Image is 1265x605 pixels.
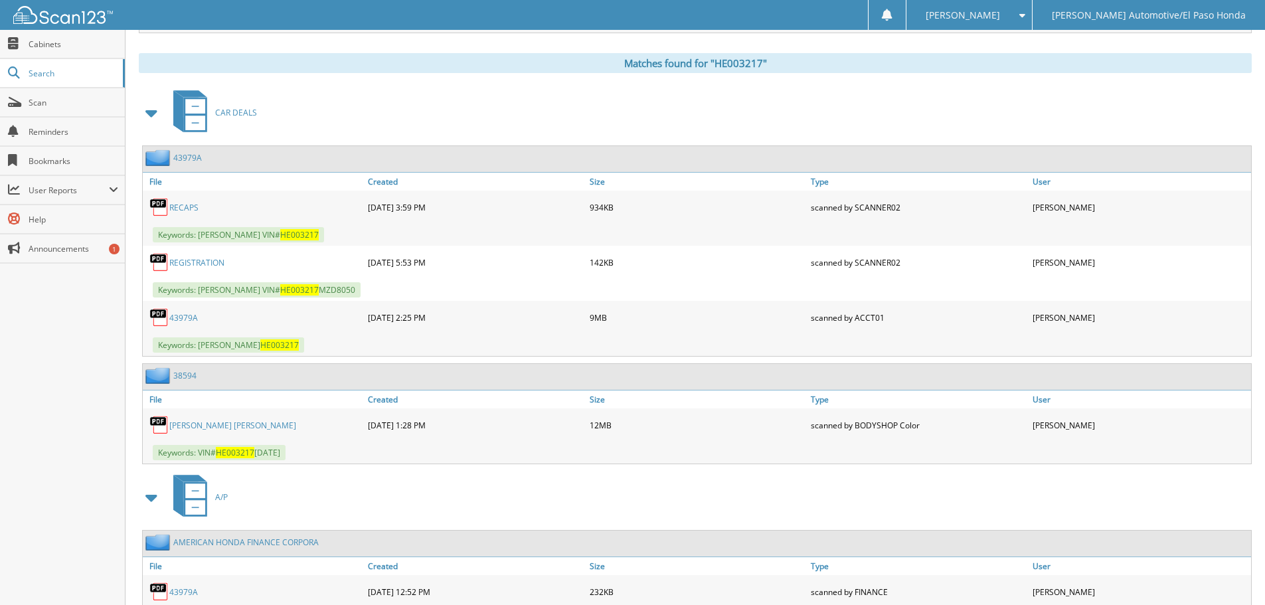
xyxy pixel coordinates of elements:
[1029,249,1251,276] div: [PERSON_NAME]
[29,97,118,108] span: Scan
[365,304,586,331] div: [DATE] 2:25 PM
[1029,194,1251,220] div: [PERSON_NAME]
[586,249,808,276] div: 142KB
[365,578,586,605] div: [DATE] 12:52 PM
[1029,557,1251,575] a: User
[145,149,173,166] img: folder2.png
[1199,541,1265,605] iframe: Chat Widget
[169,312,198,323] a: 43979A
[153,337,304,353] span: Keywords: [PERSON_NAME]
[149,307,169,327] img: PDF.png
[586,578,808,605] div: 232KB
[280,284,319,296] span: HE003217
[216,447,254,458] span: HE003217
[149,415,169,435] img: PDF.png
[169,257,224,268] a: REGISTRATION
[29,126,118,137] span: Reminders
[143,390,365,408] a: File
[365,557,586,575] a: Created
[165,471,228,523] a: A/P
[29,68,116,79] span: Search
[1029,578,1251,605] div: [PERSON_NAME]
[1052,11,1246,19] span: [PERSON_NAME] Automotive/El Paso Honda
[153,445,286,460] span: Keywords: VIN# [DATE]
[586,194,808,220] div: 934KB
[29,185,109,196] span: User Reports
[586,304,808,331] div: 9MB
[143,557,365,575] a: File
[29,39,118,50] span: Cabinets
[173,537,319,548] a: AMERICAN HONDA FINANCE CORPORA
[365,249,586,276] div: [DATE] 5:53 PM
[149,582,169,602] img: PDF.png
[926,11,1000,19] span: [PERSON_NAME]
[29,214,118,225] span: Help
[143,173,365,191] a: File
[365,412,586,438] div: [DATE] 1:28 PM
[807,578,1029,605] div: scanned by FINANCE
[365,194,586,220] div: [DATE] 3:59 PM
[807,304,1029,331] div: scanned by ACCT01
[365,173,586,191] a: Created
[807,390,1029,408] a: Type
[1029,412,1251,438] div: [PERSON_NAME]
[1029,173,1251,191] a: User
[169,586,198,598] a: 43979A
[215,107,257,118] span: CAR DEALS
[153,227,324,242] span: Keywords: [PERSON_NAME] VIN#
[586,173,808,191] a: Size
[13,6,113,24] img: scan123-logo-white.svg
[586,390,808,408] a: Size
[145,367,173,384] img: folder2.png
[215,491,228,503] span: A/P
[807,557,1029,575] a: Type
[29,155,118,167] span: Bookmarks
[1029,304,1251,331] div: [PERSON_NAME]
[586,557,808,575] a: Size
[365,390,586,408] a: Created
[29,243,118,254] span: Announcements
[139,53,1252,73] div: Matches found for "HE003217"
[169,202,199,213] a: RECAPS
[807,249,1029,276] div: scanned by SCANNER02
[149,252,169,272] img: PDF.png
[586,412,808,438] div: 12MB
[165,86,257,139] a: CAR DEALS
[169,420,296,431] a: [PERSON_NAME] [PERSON_NAME]
[173,370,197,381] a: 38594
[807,194,1029,220] div: scanned by SCANNER02
[149,197,169,217] img: PDF.png
[153,282,361,298] span: Keywords: [PERSON_NAME] VIN# MZD8050
[173,152,202,163] a: 43979A
[145,534,173,551] img: folder2.png
[109,244,120,254] div: 1
[807,412,1029,438] div: scanned by BODYSHOP Color
[260,339,299,351] span: HE003217
[807,173,1029,191] a: Type
[280,229,319,240] span: HE003217
[1029,390,1251,408] a: User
